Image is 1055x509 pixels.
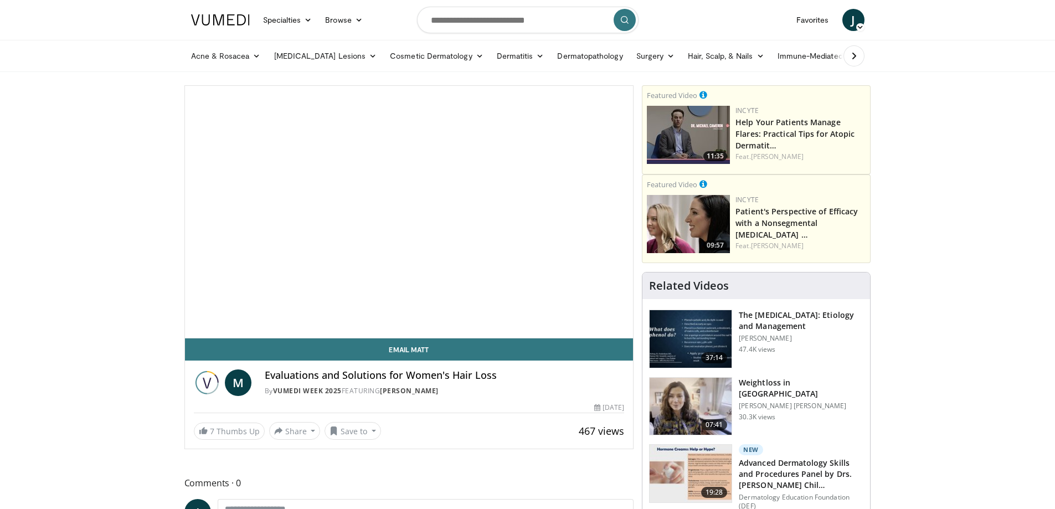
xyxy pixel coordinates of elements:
div: Feat. [735,241,866,251]
a: Immune-Mediated [771,45,861,67]
span: 09:57 [703,240,727,250]
span: 37:14 [701,352,728,363]
img: dd29cf01-09ec-4981-864e-72915a94473e.150x105_q85_crop-smart_upscale.jpg [650,445,732,502]
a: Acne & Rosacea [184,45,267,67]
p: [PERSON_NAME] [739,334,863,343]
span: Comments 0 [184,476,634,490]
span: 467 views [579,424,624,438]
a: Dermatopathology [550,45,629,67]
video-js: Video Player [185,86,634,338]
h3: Weightloss in [GEOGRAPHIC_DATA] [739,377,863,399]
a: M [225,369,251,396]
p: 47.4K views [739,345,775,354]
h3: Advanced Dermatology Skills and Procedures Panel by Drs. [PERSON_NAME] Chil… [739,457,863,491]
a: Browse [318,9,369,31]
h4: Evaluations and Solutions for Women's Hair Loss [265,369,625,382]
a: Favorites [790,9,836,31]
a: Surgery [630,45,682,67]
div: Feat. [735,152,866,162]
a: J [842,9,864,31]
a: Hair, Scalp, & Nails [681,45,770,67]
a: Dermatitis [490,45,551,67]
span: 7 [210,426,214,436]
img: c5af237d-e68a-4dd3-8521-77b3daf9ece4.150x105_q85_crop-smart_upscale.jpg [650,310,732,368]
a: [PERSON_NAME] [751,152,804,161]
span: 11:35 [703,151,727,161]
button: Save to [325,422,381,440]
a: Cosmetic Dermatology [383,45,490,67]
button: Share [269,422,321,440]
a: 37:14 The [MEDICAL_DATA]: Etiology and Management [PERSON_NAME] 47.4K views [649,310,863,368]
a: Patient's Perspective of Efficacy with a Nonsegmental [MEDICAL_DATA] … [735,206,858,240]
a: [MEDICAL_DATA] Lesions [267,45,384,67]
img: 601112bd-de26-4187-b266-f7c9c3587f14.png.150x105_q85_crop-smart_upscale.jpg [647,106,730,164]
input: Search topics, interventions [417,7,639,33]
div: [DATE] [594,403,624,413]
p: New [739,444,763,455]
a: Vumedi Week 2025 [273,386,342,395]
img: 9983fed1-7565-45be-8934-aef1103ce6e2.150x105_q85_crop-smart_upscale.jpg [650,378,732,435]
small: Featured Video [647,90,697,100]
img: 2c48d197-61e9-423b-8908-6c4d7e1deb64.png.150x105_q85_crop-smart_upscale.jpg [647,195,730,253]
a: Help Your Patients Manage Flares: Practical Tips for Atopic Dermatit… [735,117,855,151]
h3: The [MEDICAL_DATA]: Etiology and Management [739,310,863,332]
div: By FEATURING [265,386,625,396]
a: 11:35 [647,106,730,164]
a: Incyte [735,106,759,115]
a: Specialties [256,9,319,31]
a: Incyte [735,195,759,204]
p: 30.3K views [739,413,775,421]
a: 07:41 Weightloss in [GEOGRAPHIC_DATA] [PERSON_NAME] [PERSON_NAME] 30.3K views [649,377,863,436]
img: VuMedi Logo [191,14,250,25]
h4: Related Videos [649,279,729,292]
span: 19:28 [701,487,728,498]
small: Featured Video [647,179,697,189]
a: [PERSON_NAME] [380,386,439,395]
span: 07:41 [701,419,728,430]
p: [PERSON_NAME] [PERSON_NAME] [739,402,863,410]
a: 7 Thumbs Up [194,423,265,440]
img: Vumedi Week 2025 [194,369,220,396]
a: [PERSON_NAME] [751,241,804,250]
a: Email Matt [185,338,634,361]
a: 09:57 [647,195,730,253]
